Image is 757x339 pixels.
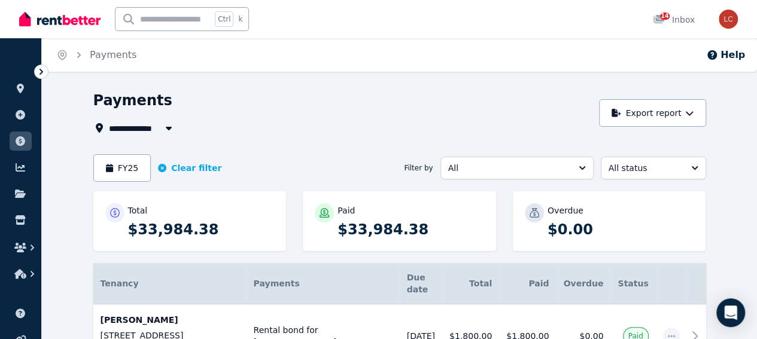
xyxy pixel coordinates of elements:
[499,263,556,304] th: Paid
[42,38,151,72] nav: Breadcrumb
[93,154,151,182] button: FY25
[128,204,148,216] p: Total
[440,157,594,179] button: All
[254,279,300,288] span: Payments
[19,10,101,28] img: RentBetter
[128,220,275,239] p: $33,984.38
[215,11,233,27] span: Ctrl
[404,163,433,173] span: Filter by
[101,314,239,326] p: [PERSON_NAME]
[338,204,355,216] p: Paid
[660,13,670,20] span: 14
[716,298,745,327] div: Open Intercom Messenger
[719,10,738,29] img: Laura Coroneos
[442,263,499,304] th: Total
[556,263,610,304] th: Overdue
[548,220,694,239] p: $0.00
[10,66,47,74] span: ORGANISE
[338,220,484,239] p: $33,984.38
[609,162,682,174] span: All status
[238,14,242,24] span: k
[93,91,172,110] h1: Payments
[653,14,695,26] div: Inbox
[610,263,655,304] th: Status
[448,162,569,174] span: All
[599,99,706,127] button: Export report
[601,157,706,179] button: All status
[548,204,583,216] p: Overdue
[90,49,136,60] a: Payments
[93,263,247,304] th: Tenancy
[158,162,221,174] button: Clear filter
[706,48,745,62] button: Help
[400,263,442,304] th: Due date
